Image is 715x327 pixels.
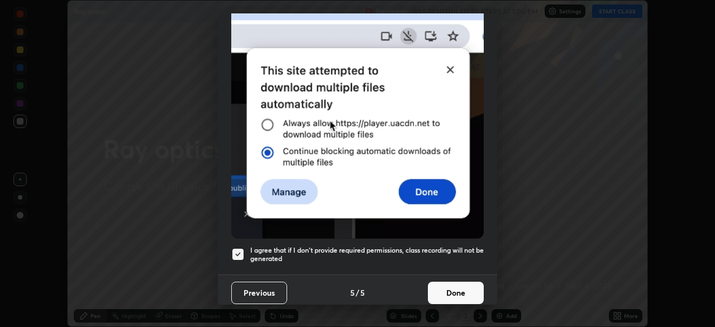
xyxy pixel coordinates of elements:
h4: 5 [360,287,365,298]
button: Done [428,282,484,304]
button: Previous [231,282,287,304]
h5: I agree that if I don't provide required permissions, class recording will not be generated [250,246,484,263]
h4: 5 [350,287,355,298]
h4: / [356,287,359,298]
